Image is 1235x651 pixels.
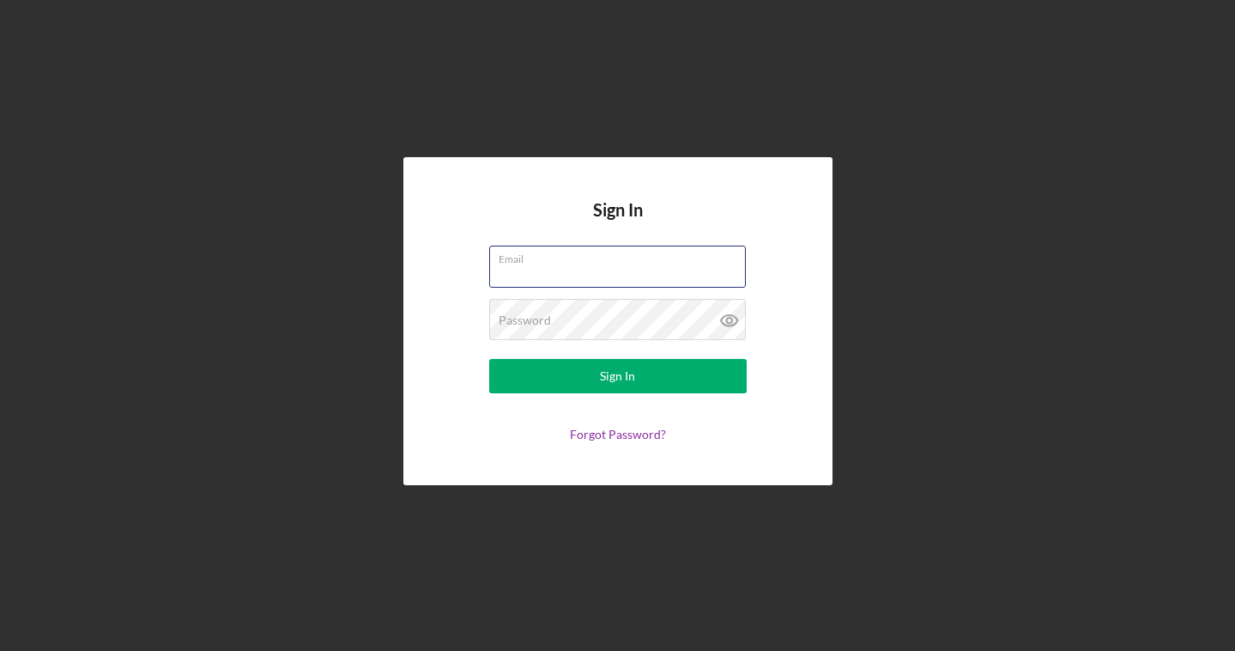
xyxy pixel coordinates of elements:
label: Email [499,246,746,265]
label: Password [499,313,551,327]
button: Sign In [489,359,747,393]
h4: Sign In [593,200,643,246]
a: Forgot Password? [570,427,666,441]
div: Sign In [600,359,635,393]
